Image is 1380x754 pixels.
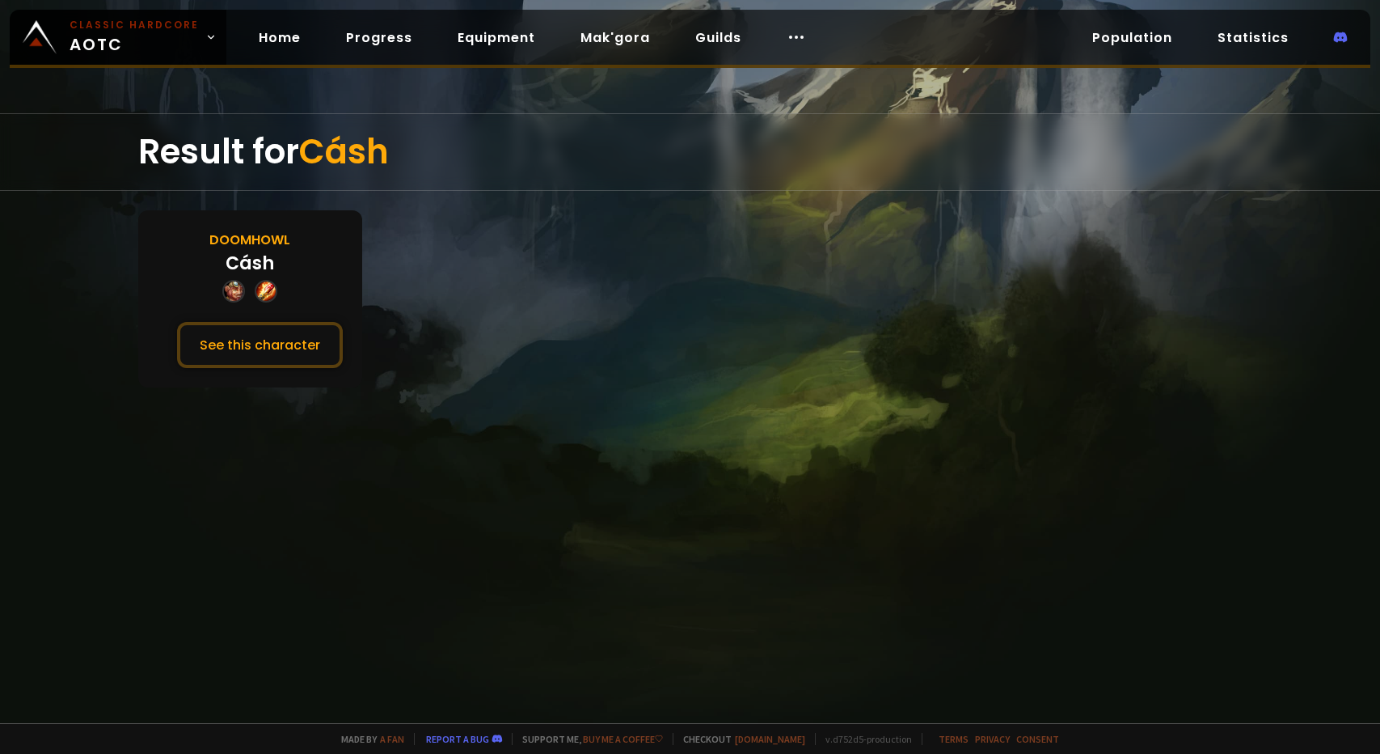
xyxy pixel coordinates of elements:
[333,21,425,54] a: Progress
[1205,21,1302,54] a: Statistics
[246,21,314,54] a: Home
[1016,733,1059,745] a: Consent
[380,733,404,745] a: a fan
[682,21,754,54] a: Guilds
[1079,21,1185,54] a: Population
[673,733,805,745] span: Checkout
[177,322,343,368] button: See this character
[815,733,912,745] span: v. d752d5 - production
[975,733,1010,745] a: Privacy
[735,733,805,745] a: [DOMAIN_NAME]
[512,733,663,745] span: Support me,
[226,250,274,277] div: Cásh
[70,18,199,57] span: AOTC
[70,18,199,32] small: Classic Hardcore
[10,10,226,65] a: Classic HardcoreAOTC
[209,230,290,250] div: Doomhowl
[138,114,1243,190] div: Result for
[299,128,389,176] span: Cásh
[583,733,663,745] a: Buy me a coffee
[939,733,969,745] a: Terms
[445,21,548,54] a: Equipment
[331,733,404,745] span: Made by
[568,21,663,54] a: Mak'gora
[426,733,489,745] a: Report a bug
